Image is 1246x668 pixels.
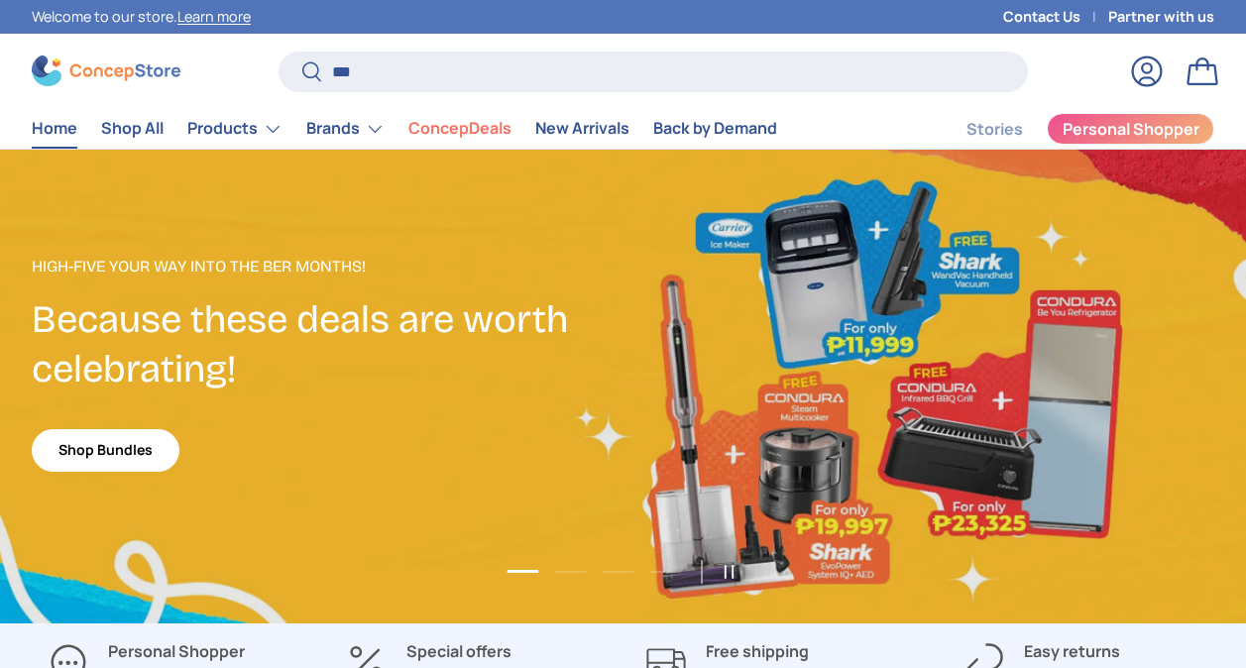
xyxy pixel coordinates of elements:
a: ConcepDeals [408,109,511,148]
a: Shop Bundles [32,429,179,472]
strong: Free shipping [706,640,809,662]
a: New Arrivals [535,109,629,148]
a: Home [32,109,77,148]
nav: Primary [32,109,777,149]
summary: Products [175,109,294,149]
a: Partner with us [1108,6,1214,28]
h2: Because these deals are worth celebrating! [32,294,623,394]
summary: Brands [294,109,396,149]
a: Shop All [101,109,164,148]
img: ConcepStore [32,56,180,86]
strong: Personal Shopper [108,640,245,662]
a: Contact Us [1003,6,1108,28]
a: Stories [966,110,1023,149]
strong: Easy returns [1024,640,1120,662]
a: Brands [306,109,385,149]
nav: Secondary [919,109,1214,149]
p: High-Five Your Way Into the Ber Months! [32,255,623,278]
a: Back by Demand [653,109,777,148]
a: Products [187,109,283,149]
a: Personal Shopper [1047,113,1214,145]
p: Welcome to our store. [32,6,251,28]
a: Learn more [177,7,251,26]
strong: Special offers [406,640,511,662]
span: Personal Shopper [1063,121,1199,137]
